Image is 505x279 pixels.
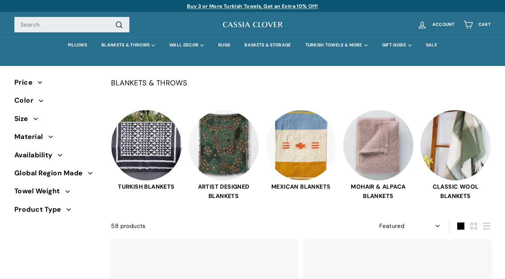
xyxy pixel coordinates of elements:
summary: GIFT GUIDE [375,37,419,53]
button: Material [14,130,100,148]
a: Account [413,14,459,35]
span: Price [14,77,38,88]
button: Size [14,112,100,130]
summary: BLANKETS & THROWS [94,37,162,53]
span: MOHAIR & ALPACA BLANKETS [343,182,413,201]
button: Product Type [14,202,100,220]
span: Availability [14,150,58,161]
summary: WALL DECOR [162,37,211,53]
button: Towel Weight [14,184,100,202]
span: Account [432,22,455,27]
a: SALE [419,37,444,53]
div: 58 products [111,221,301,231]
span: Size [14,113,33,124]
a: MEXICAN BLANKETS [266,110,336,201]
a: PILLOWS [61,37,94,53]
input: Search [14,17,129,33]
span: TURKISH BLANKETS [111,182,181,192]
button: Global Region Made [14,166,100,184]
a: Cart [459,14,495,35]
button: Availability [14,148,100,166]
a: TURKISH BLANKETS [111,110,181,201]
a: Buy 3 or More Turkish Towels, Get an Extra 10% Off! [187,3,318,9]
span: Global Region Made [14,168,88,179]
p: BLANKETS & THROWS [111,77,491,89]
span: Towel Weight [14,186,65,197]
span: Product Type [14,204,66,215]
span: Material [14,131,49,142]
span: MEXICAN BLANKETS [266,182,336,192]
span: Cart [478,22,491,27]
a: CLASSIC WOOL BLANKETS [421,110,491,201]
a: ARTIST DESIGNED BLANKETS [189,110,259,201]
a: BASKETS & STORAGE [237,37,298,53]
a: MOHAIR & ALPACA BLANKETS [343,110,413,201]
span: CLASSIC WOOL BLANKETS [421,182,491,201]
a: RUGS [211,37,237,53]
button: Price [14,75,100,93]
summary: TURKISH TOWELS & MORE [298,37,375,53]
span: ARTIST DESIGNED BLANKETS [189,182,259,201]
span: Color [14,95,39,106]
button: Color [14,93,100,111]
